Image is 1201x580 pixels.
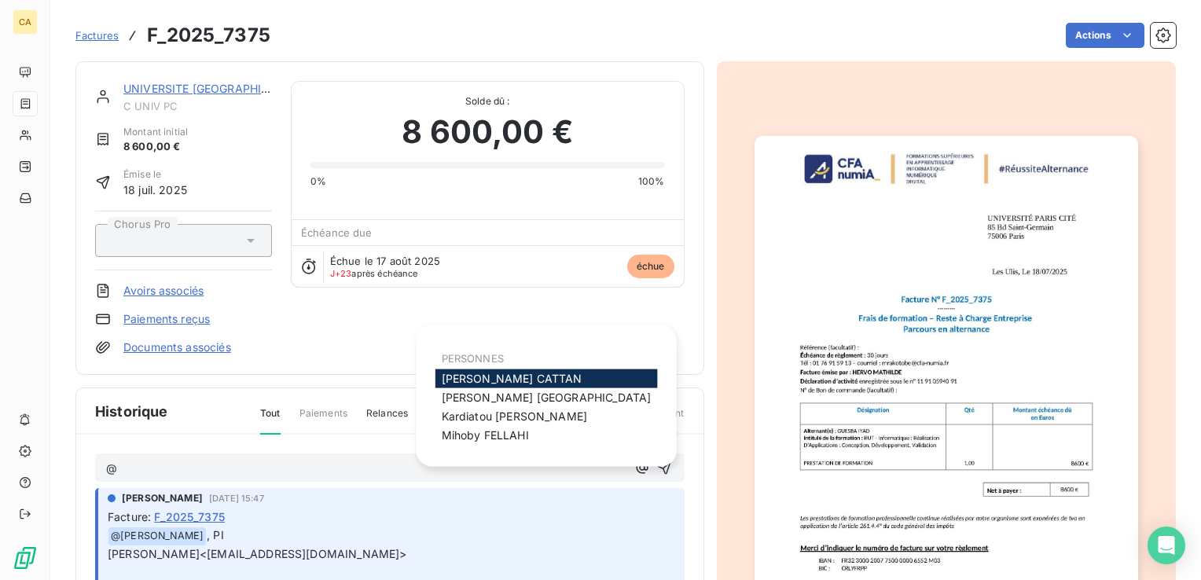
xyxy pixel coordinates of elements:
[442,428,529,442] span: Mihoby FELLAHI
[123,311,210,327] a: Paiements reçus
[123,139,188,155] span: 8 600,00 €
[123,167,187,182] span: Émise le
[75,29,119,42] span: Factures
[330,255,440,267] span: Échue le 17 août 2025
[207,528,224,541] span: , PI
[123,283,204,299] a: Avoirs associés
[442,352,504,365] span: PERSONNES
[1066,23,1144,48] button: Actions
[154,508,225,525] span: F_2025_7375
[366,406,408,433] span: Relances
[75,28,119,43] a: Factures
[402,108,573,156] span: 8 600,00 €
[330,269,418,278] span: après échéance
[627,255,674,278] span: échue
[123,82,307,95] a: UNIVERSITE [GEOGRAPHIC_DATA]
[1148,527,1185,564] div: Open Intercom Messenger
[122,491,203,505] span: [PERSON_NAME]
[13,545,38,571] img: Logo LeanPay
[209,494,264,503] span: [DATE] 15:47
[147,21,270,50] h3: F_2025_7375
[330,268,352,279] span: J+23
[106,461,117,475] span: @
[108,508,151,525] span: Facture :
[260,406,281,435] span: Tout
[442,391,652,404] span: [PERSON_NAME] [GEOGRAPHIC_DATA]
[108,547,406,560] span: [PERSON_NAME]<[EMAIL_ADDRESS][DOMAIN_NAME]>
[310,94,665,108] span: Solde dû :
[442,372,582,385] span: [PERSON_NAME] CATTAN
[310,174,326,189] span: 0%
[123,125,188,139] span: Montant initial
[95,401,168,422] span: Historique
[123,182,187,198] span: 18 juil. 2025
[108,527,206,545] span: @ [PERSON_NAME]
[442,409,587,423] span: Kardiatou [PERSON_NAME]
[299,406,347,433] span: Paiements
[123,340,231,355] a: Documents associés
[123,100,272,112] span: C UNIV PC
[301,226,373,239] span: Échéance due
[638,174,665,189] span: 100%
[13,9,38,35] div: CA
